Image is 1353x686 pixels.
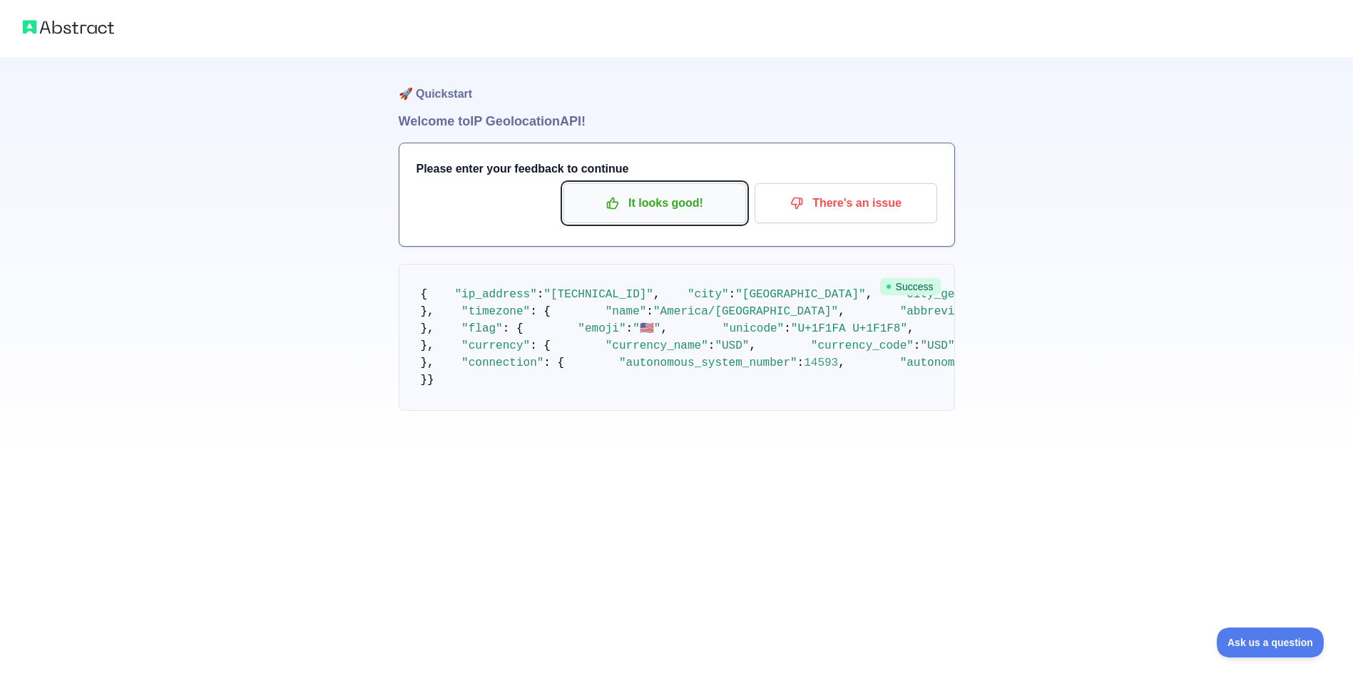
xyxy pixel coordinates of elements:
h1: 🚀 Quickstart [399,57,955,111]
span: : [784,322,791,335]
span: "[TECHNICAL_ID]" [543,288,653,301]
span: : { [530,339,551,352]
span: "currency_code" [811,339,914,352]
span: "U+1F1FA U+1F1F8" [791,322,907,335]
span: "currency" [461,339,530,352]
span: , [749,339,756,352]
span: , [838,305,845,318]
span: "USD" [920,339,954,352]
span: : { [543,357,564,369]
span: : [708,339,715,352]
span: , [660,322,668,335]
h1: Welcome to IP Geolocation API! [399,111,955,131]
span: "timezone" [461,305,530,318]
span: "ip_address" [455,288,537,301]
span: : { [503,322,524,335]
span: "abbreviation" [900,305,996,318]
span: "unicode" [723,322,784,335]
span: : [646,305,653,318]
span: "🇺🇸" [633,322,660,335]
span: "USD" [715,339,749,352]
span: : [797,357,805,369]
button: There's an issue [755,183,937,223]
span: "name" [606,305,647,318]
span: "connection" [461,357,543,369]
span: "autonomous_system_organization" [900,357,1119,369]
span: "America/[GEOGRAPHIC_DATA]" [653,305,838,318]
span: : [914,339,921,352]
span: "flag" [461,322,503,335]
button: It looks good! [563,183,746,223]
span: { [421,288,428,301]
p: It looks good! [574,191,735,215]
img: Abstract logo [23,17,114,37]
span: , [838,357,845,369]
span: "autonomous_system_number" [619,357,797,369]
span: : [537,288,544,301]
span: Success [880,278,941,295]
span: "[GEOGRAPHIC_DATA]" [735,288,865,301]
h3: Please enter your feedback to continue [417,160,937,178]
p: There's an issue [765,191,926,215]
span: : [729,288,736,301]
span: "emoji" [578,322,626,335]
span: , [866,288,873,301]
span: , [907,322,914,335]
span: 14593 [804,357,838,369]
span: : { [530,305,551,318]
span: , [653,288,660,301]
span: "city" [688,288,729,301]
span: : [626,322,633,335]
iframe: Toggle Customer Support [1217,628,1324,657]
span: "currency_name" [606,339,708,352]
